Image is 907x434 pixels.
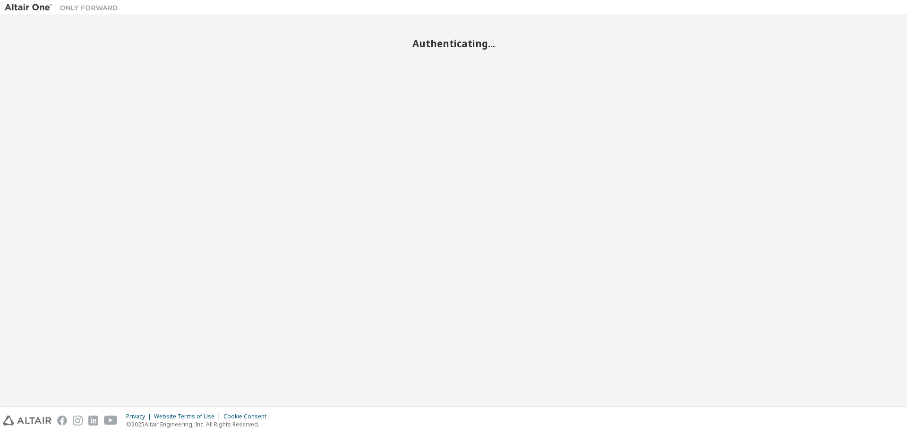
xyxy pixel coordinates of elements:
img: altair_logo.svg [3,416,51,425]
img: Altair One [5,3,123,12]
img: linkedin.svg [88,416,98,425]
div: Cookie Consent [223,413,272,420]
p: © 2025 Altair Engineering, Inc. All Rights Reserved. [126,420,272,428]
img: youtube.svg [104,416,118,425]
img: facebook.svg [57,416,67,425]
img: instagram.svg [73,416,83,425]
div: Website Terms of Use [154,413,223,420]
h2: Authenticating... [5,37,902,50]
div: Privacy [126,413,154,420]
